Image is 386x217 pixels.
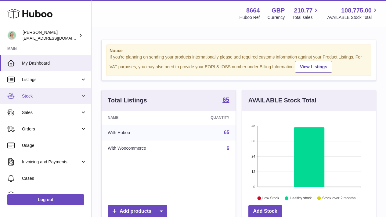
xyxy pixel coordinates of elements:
text: 48 [251,124,255,128]
div: [PERSON_NAME] [23,30,78,41]
span: Cases [22,176,87,181]
text: 36 [251,139,255,143]
div: Huboo Ref [240,15,260,20]
h3: AVAILABLE Stock Total [248,96,316,105]
img: hello@thefacialcuppingexpert.com [7,31,16,40]
span: Orders [22,126,80,132]
span: My Dashboard [22,60,87,66]
h3: Total Listings [108,96,147,105]
span: AVAILABLE Stock Total [327,15,379,20]
text: 12 [251,170,255,173]
a: Log out [7,194,84,205]
text: 24 [251,155,255,158]
a: 210.77 Total sales [292,6,319,20]
strong: GBP [272,6,285,15]
a: View Listings [295,61,332,73]
span: 210.77 [294,6,312,15]
span: Total sales [292,15,319,20]
span: Sales [22,110,80,116]
a: 6 [227,146,229,151]
td: With Woocommerce [102,141,185,156]
a: 65 [222,97,229,104]
strong: 65 [222,97,229,103]
span: Listings [22,77,80,83]
span: Stock [22,93,80,99]
span: Channels [22,192,87,198]
strong: 8664 [246,6,260,15]
a: 65 [224,130,229,135]
span: [EMAIL_ADDRESS][DOMAIN_NAME] [23,36,90,41]
div: If you're planning on sending your products internationally please add required customs informati... [110,54,368,73]
td: With Huboo [102,125,185,141]
text: 0 [253,185,255,189]
div: Currency [268,15,285,20]
text: Stock over 2 months [322,196,355,200]
strong: Notice [110,48,368,54]
th: Quantity [185,111,235,125]
text: Low Stock [262,196,279,200]
text: Healthy stock [290,196,312,200]
a: 108,775.00 AVAILABLE Stock Total [327,6,379,20]
th: Name [102,111,185,125]
span: Invoicing and Payments [22,159,80,165]
span: Usage [22,143,87,148]
span: 108,775.00 [341,6,372,15]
